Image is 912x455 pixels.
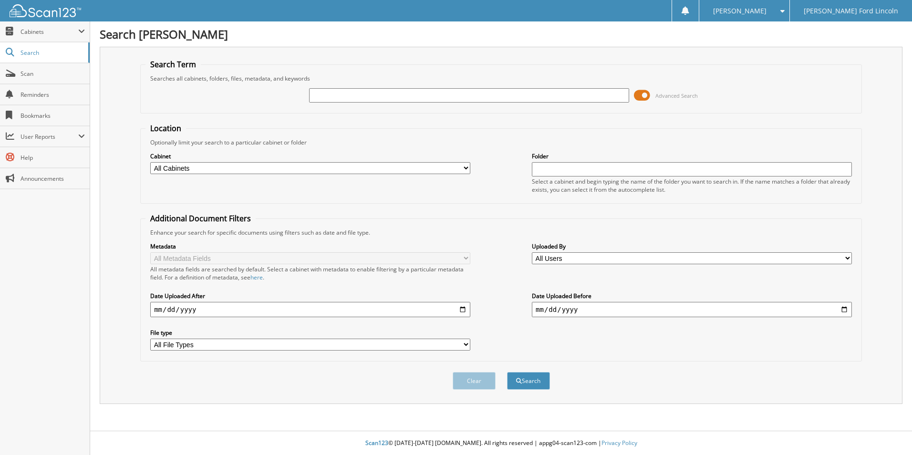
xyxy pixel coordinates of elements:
span: User Reports [21,133,78,141]
div: All metadata fields are searched by default. Select a cabinet with metadata to enable filtering b... [150,265,470,281]
button: Search [507,372,550,390]
legend: Location [145,123,186,134]
span: Help [21,154,85,162]
span: Scan [21,70,85,78]
label: Uploaded By [532,242,852,250]
iframe: Chat Widget [864,409,912,455]
h1: Search [PERSON_NAME] [100,26,902,42]
input: start [150,302,470,317]
a: here [250,273,263,281]
span: [PERSON_NAME] Ford Lincoln [804,8,898,14]
span: Bookmarks [21,112,85,120]
label: Folder [532,152,852,160]
span: Reminders [21,91,85,99]
div: Enhance your search for specific documents using filters such as date and file type. [145,228,857,237]
div: © [DATE]-[DATE] [DOMAIN_NAME]. All rights reserved | appg04-scan123-com | [90,432,912,455]
label: Cabinet [150,152,470,160]
div: Select a cabinet and begin typing the name of the folder you want to search in. If the name match... [532,177,852,194]
div: Searches all cabinets, folders, files, metadata, and keywords [145,74,857,83]
legend: Additional Document Filters [145,213,256,224]
span: Announcements [21,175,85,183]
label: File type [150,329,470,337]
span: Cabinets [21,28,78,36]
label: Date Uploaded After [150,292,470,300]
a: Privacy Policy [601,439,637,447]
label: Date Uploaded Before [532,292,852,300]
span: [PERSON_NAME] [713,8,767,14]
span: Scan123 [365,439,388,447]
img: scan123-logo-white.svg [10,4,81,17]
button: Clear [453,372,496,390]
input: end [532,302,852,317]
span: Search [21,49,83,57]
label: Metadata [150,242,470,250]
legend: Search Term [145,59,201,70]
div: Optionally limit your search to a particular cabinet or folder [145,138,857,146]
span: Advanced Search [655,92,698,99]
